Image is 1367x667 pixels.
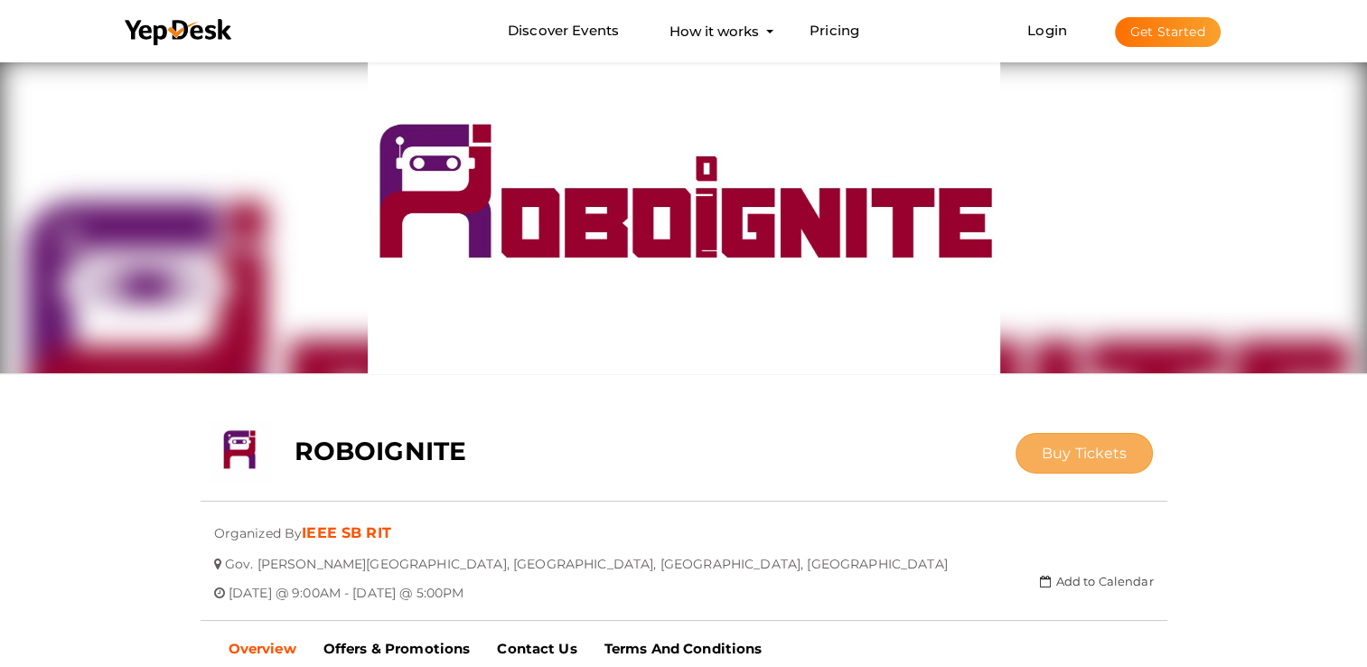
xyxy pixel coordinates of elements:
a: Discover Events [508,14,619,48]
img: A5443PDH_normal.png [368,58,1000,374]
a: Add to Calendar [1040,574,1153,588]
button: Buy Tickets [1016,433,1154,474]
b: Offers & Promotions [323,640,471,657]
a: Login [1027,22,1067,39]
span: [DATE] @ 9:00AM - [DATE] @ 5:00PM [229,571,464,601]
button: Get Started [1115,17,1221,47]
b: ROBOIGNITE [295,436,466,466]
a: Pricing [810,14,859,48]
button: How it works [664,14,764,48]
span: Organized By [214,512,303,541]
b: Contact Us [497,640,576,657]
a: IEEE SB RIT [302,524,391,541]
b: Overview [229,640,296,657]
b: Terms And Conditions [604,640,763,657]
span: Gov. [PERSON_NAME][GEOGRAPHIC_DATA], [GEOGRAPHIC_DATA], [GEOGRAPHIC_DATA], [GEOGRAPHIC_DATA] [225,542,948,572]
span: Buy Tickets [1042,445,1128,462]
img: RSPMBPJE_small.png [209,419,272,483]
